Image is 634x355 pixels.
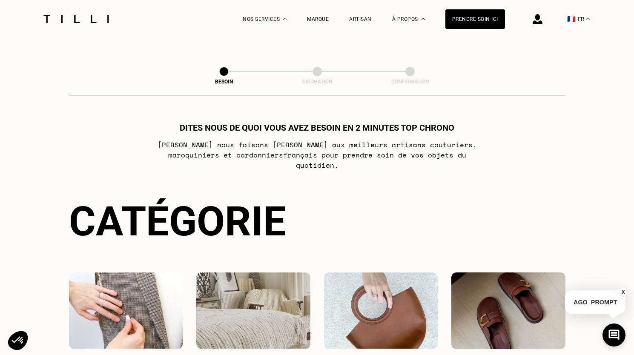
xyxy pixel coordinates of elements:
[445,9,505,29] a: Prendre soin ici
[349,16,372,22] a: Artisan
[69,198,565,245] div: Catégorie
[307,16,329,22] a: Marque
[148,140,486,170] p: [PERSON_NAME] nous faisons [PERSON_NAME] aux meilleurs artisans couturiers , maroquiniers et cord...
[180,123,454,133] h1: Dites nous de quoi vous avez besoin en 2 minutes top chrono
[275,79,360,85] div: Estimation
[533,14,542,24] img: icône connexion
[283,18,287,20] img: Menu déroulant
[69,272,183,349] img: Vêtements
[619,287,628,297] button: X
[324,272,438,349] img: Accessoires
[565,290,625,314] p: AGO_PROMPT
[451,272,565,349] img: Chaussures
[567,15,576,23] span: 🇫🇷
[586,18,590,20] img: menu déroulant
[196,272,310,349] img: Intérieur
[422,18,425,20] img: Menu déroulant à propos
[181,79,267,85] div: Besoin
[40,15,112,23] img: Logo du service de couturière Tilli
[367,79,453,85] div: Confirmation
